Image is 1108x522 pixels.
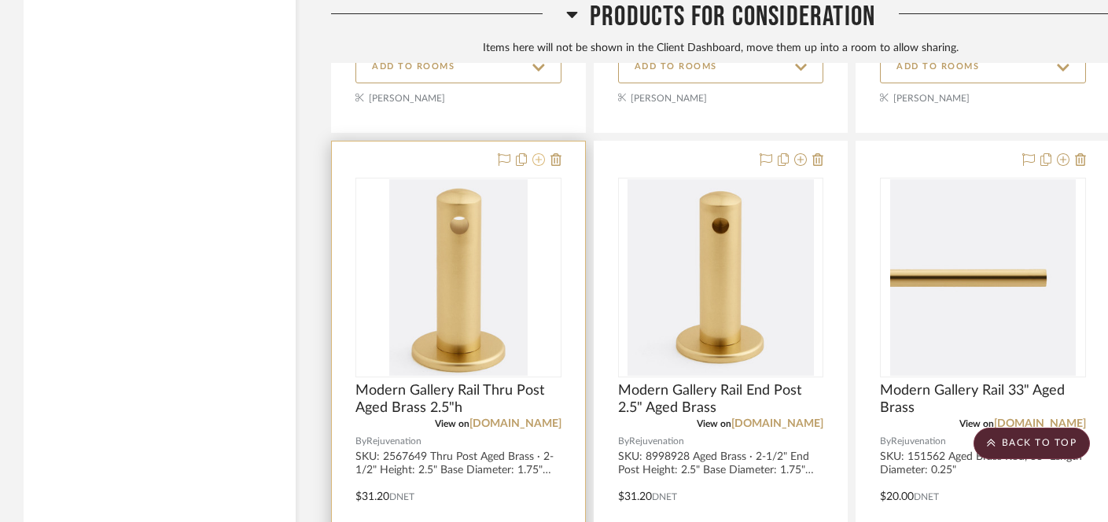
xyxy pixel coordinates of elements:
span: By [880,434,891,449]
span: View on [697,419,731,428]
span: Modern Gallery Rail 33" Aged Brass [880,382,1086,417]
a: [DOMAIN_NAME] [731,418,823,429]
button: ADD TO ROOMS [880,52,1086,83]
img: Modern Gallery Rail Thru Post Aged Brass 2.5"h [389,179,528,376]
div: 0 [619,178,823,377]
span: View on [959,419,994,428]
a: [DOMAIN_NAME] [469,418,561,429]
span: Rejuvenation [891,434,946,449]
span: ADD TO ROOMS [896,61,979,74]
span: By [355,434,366,449]
span: Rejuvenation [629,434,684,449]
span: View on [435,419,469,428]
a: [DOMAIN_NAME] [994,418,1086,429]
span: Modern Gallery Rail Thru Post Aged Brass 2.5"h [355,382,561,417]
img: Modern Gallery Rail End Post 2.5" Aged Brass [628,179,813,376]
span: ADD TO ROOMS [372,61,455,74]
span: Rejuvenation [366,434,421,449]
scroll-to-top-button: BACK TO TOP [974,428,1090,459]
span: By [618,434,629,449]
span: ADD TO ROOMS [635,61,717,74]
button: ADD TO ROOMS [355,52,561,83]
span: Modern Gallery Rail End Post 2.5" Aged Brass [618,382,824,417]
button: ADD TO ROOMS [618,52,824,83]
div: 0 [356,178,561,377]
img: Modern Gallery Rail 33" Aged Brass [890,179,1076,376]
